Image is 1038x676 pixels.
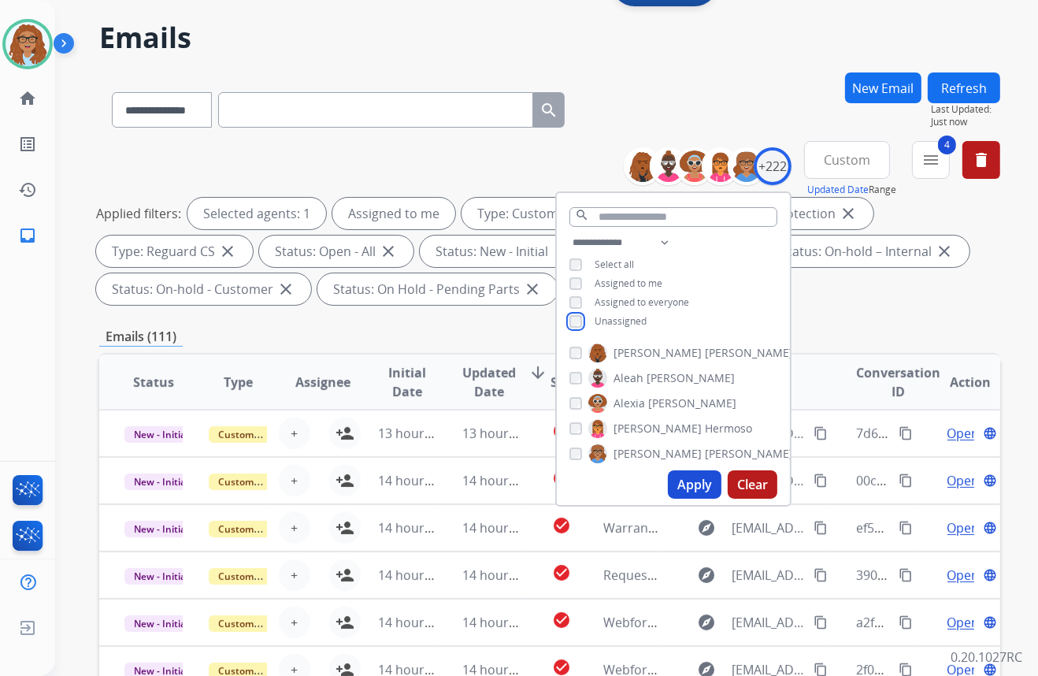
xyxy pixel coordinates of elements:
button: 4 [912,141,950,179]
span: Aleah [614,370,643,386]
mat-icon: content_copy [899,615,913,630]
mat-icon: delete [972,150,991,169]
mat-icon: search [539,101,558,120]
img: avatar [6,22,50,66]
h2: Emails [99,22,1000,54]
span: 14 hours ago [378,566,456,584]
p: Emails (111) [99,327,183,347]
span: 13 hours ago [462,425,540,442]
mat-icon: content_copy [814,474,828,488]
button: Custom [804,141,890,179]
mat-icon: content_copy [814,615,828,630]
span: + [291,424,298,443]
span: [EMAIL_ADDRESS][DOMAIN_NAME] [732,518,806,537]
mat-icon: content_copy [814,521,828,535]
button: + [279,512,310,544]
span: Status [133,373,174,392]
th: Action [916,355,1000,410]
span: + [291,518,298,537]
mat-icon: content_copy [899,521,913,535]
mat-icon: close [379,242,398,261]
div: Status: On-hold – Internal [765,236,969,267]
mat-icon: language [983,568,997,582]
span: + [291,613,298,632]
button: + [279,465,310,496]
p: Applied filters: [96,204,181,223]
span: Customer Support [209,474,311,490]
span: New - Initial [124,521,198,537]
div: Type: Customer Support [462,198,661,229]
button: + [279,418,310,449]
span: Customer Support [209,615,311,632]
span: Last Updated: [931,103,1000,116]
span: Customer Support [209,426,311,443]
div: Selected agents: 1 [187,198,326,229]
mat-icon: content_copy [899,474,913,488]
button: Refresh [928,72,1000,103]
span: [PERSON_NAME] [614,421,702,436]
mat-icon: person_add [335,566,354,585]
span: 14 hours ago [378,614,456,631]
mat-icon: arrow_downward [528,363,547,382]
span: 13 hours ago [378,425,456,442]
span: Open [947,518,980,537]
div: Status: Open - All [259,236,413,267]
mat-icon: content_copy [899,426,913,440]
span: Webform from [EMAIL_ADDRESS][DOMAIN_NAME] on [DATE] [603,614,960,631]
mat-icon: person_add [335,471,354,490]
mat-icon: person_add [335,424,354,443]
mat-icon: content_copy [814,426,828,440]
mat-icon: check_circle [552,469,571,488]
span: Customer Support [209,521,311,537]
button: New Email [845,72,921,103]
div: +222 [754,147,791,185]
button: Updated Date [807,184,869,196]
div: Status: New - Initial [420,236,586,267]
mat-icon: close [839,204,858,223]
span: Alexia [614,396,645,411]
span: Open [947,566,980,585]
mat-icon: close [523,280,542,299]
div: Assigned to me [332,198,455,229]
button: Apply [668,470,721,499]
mat-icon: home [18,89,37,108]
mat-icon: explore [697,613,716,632]
span: Just now [931,116,1000,128]
span: Assigned to everyone [595,295,689,309]
mat-icon: language [983,474,997,488]
mat-icon: content_copy [899,568,913,582]
span: Conversation ID [856,363,940,401]
div: Status: On Hold - Pending Parts [317,273,558,305]
span: 14 hours ago [462,519,540,537]
span: Open [947,424,980,443]
span: + [291,471,298,490]
span: 4 [938,136,956,154]
mat-icon: history [18,180,37,199]
mat-icon: close [276,280,295,299]
span: Warranty for MARTDAN4GTN1 [603,519,784,537]
mat-icon: check_circle [552,422,571,440]
span: [PERSON_NAME] [614,446,702,462]
span: Initial Date [378,363,436,401]
span: [PERSON_NAME] [614,345,702,361]
span: [EMAIL_ADDRESS][DOMAIN_NAME] [732,613,806,632]
mat-icon: language [983,521,997,535]
span: New - Initial [124,426,198,443]
button: + [279,607,310,638]
div: Type: Reguard CS [96,236,253,267]
span: New - Initial [124,568,198,585]
span: Hermoso [705,421,752,436]
span: 14 hours ago [378,519,456,537]
mat-icon: close [218,242,237,261]
mat-icon: check_circle [552,563,571,582]
span: Customer Support [209,568,311,585]
span: 14 hours ago [462,566,540,584]
span: Type [224,373,253,392]
mat-icon: explore [697,518,716,537]
span: Assignee [295,373,350,392]
span: Open [947,613,980,632]
span: Open [947,471,980,490]
span: Custom [824,157,870,163]
mat-icon: person_add [335,518,354,537]
span: 14 hours ago [378,472,456,489]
